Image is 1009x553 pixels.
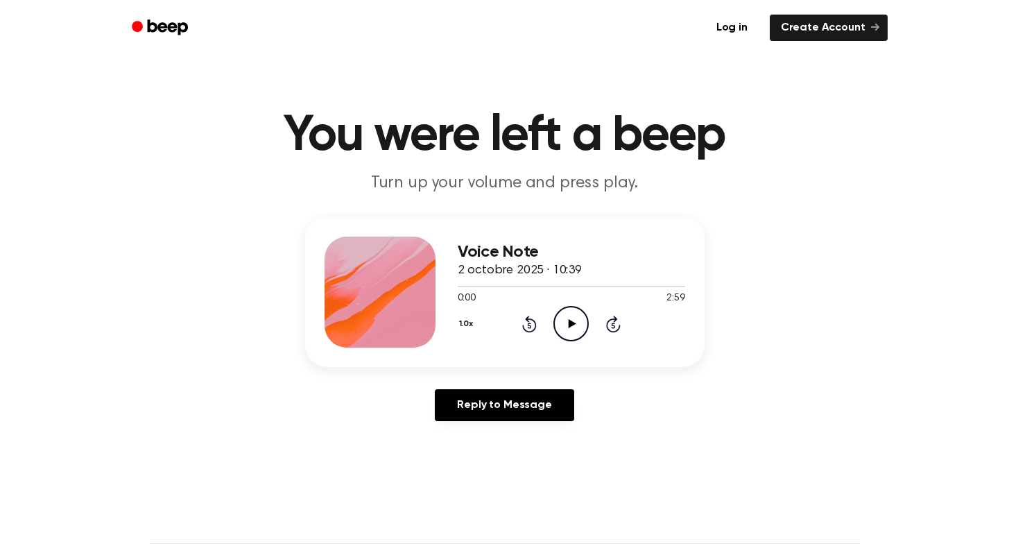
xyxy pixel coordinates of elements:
button: 1.0x [458,312,478,336]
a: Beep [122,15,200,42]
a: Create Account [770,15,888,41]
a: Reply to Message [435,389,574,421]
a: Log in [702,12,761,44]
span: 2:59 [666,291,684,306]
h3: Voice Note [458,243,685,262]
span: 2 octobre 2025 · 10:39 [458,264,582,277]
span: 0:00 [458,291,476,306]
h1: You were left a beep [150,111,860,161]
p: Turn up your volume and press play. [239,172,771,195]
